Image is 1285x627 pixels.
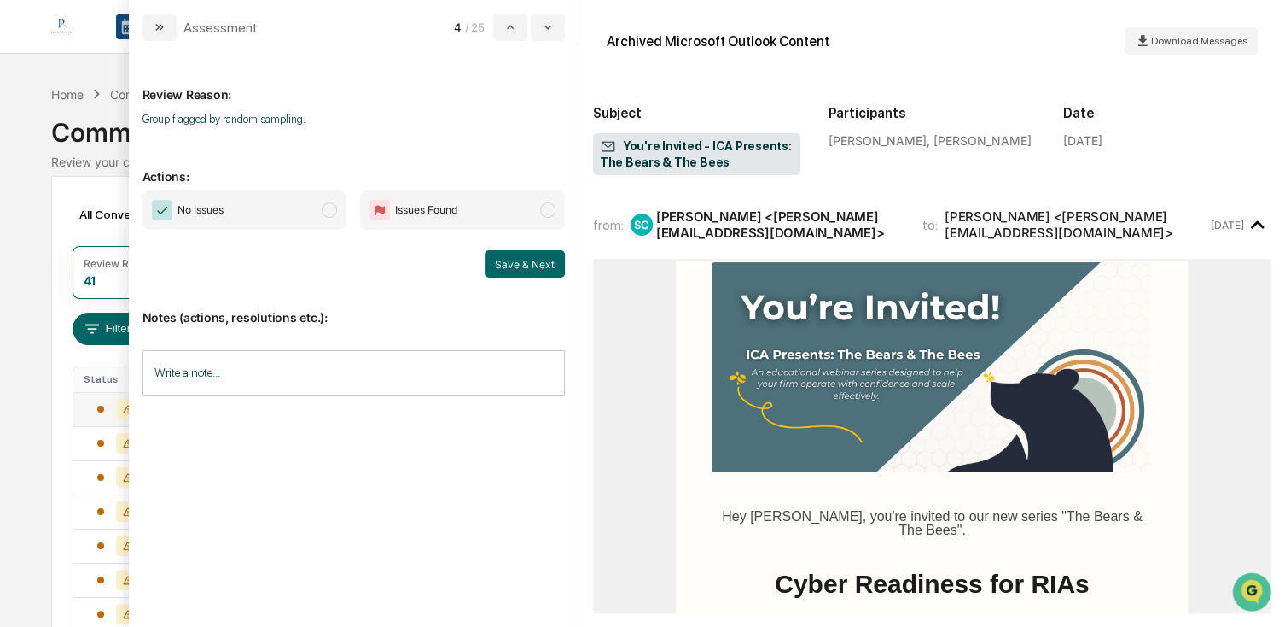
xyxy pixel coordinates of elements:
p: Review Reason: [142,67,565,102]
iframe: Open customer support [1230,571,1276,617]
div: [DATE] [1063,133,1102,148]
th: Status [73,366,163,392]
span: 4 [454,21,462,34]
span: Attestations [141,215,212,232]
a: 🖐️Preclearance [10,208,117,239]
img: Flag [369,200,390,220]
div: We're available if you need us! [58,148,216,161]
div: [PERSON_NAME] <[PERSON_NAME][EMAIL_ADDRESS][DOMAIN_NAME]> [945,208,1207,241]
div: 41 [84,273,96,288]
p: Actions: [142,149,565,184]
span: to: [922,217,938,233]
div: All Conversations [73,201,201,228]
span: / 25 [465,21,490,34]
a: Powered byPylon [120,289,206,302]
p: Group flagged by random sampling. [142,113,565,126]
p: How can we help? [17,36,311,63]
div: 🗄️ [124,217,137,231]
span: Data Lookup [34,248,108,265]
button: Download Messages [1125,27,1258,55]
span: Download Messages [1151,35,1247,47]
h2: Subject [593,105,801,121]
a: 🔎Data Lookup [10,241,114,272]
button: Filters [73,313,147,345]
img: Bear and Bees Webinar Banner (840 x 400 px) [712,262,1152,472]
div: 🖐️ [17,217,31,231]
div: Review Required [84,257,166,270]
div: SC [631,214,653,236]
div: Start new chat [58,131,280,148]
span: from: [593,217,624,233]
h2: Date [1063,105,1271,121]
span: Issues Found [395,202,457,219]
h1: Cyber Readiness for RIAs [712,565,1152,603]
div: Archived Microsoft Outlook Content [607,33,829,50]
span: You're Invited - ICA Presents: The Bears & The Bees [600,138,794,171]
div: Home [51,87,84,102]
span: No Issues [177,202,224,219]
div: [PERSON_NAME], [PERSON_NAME] [828,133,1036,148]
span: Preclearance [34,215,110,232]
button: Save & Next [485,250,565,278]
a: 🗄️Attestations [117,208,218,239]
span: Hey [PERSON_NAME], you're invited to our new series "The Bears & The Bees". [722,509,1142,537]
h2: Participants [828,105,1036,121]
div: 🔎 [17,249,31,263]
div: Review your communication records across channels [51,155,1234,169]
time: Wednesday, October 1, 2025 at 2:40:36 PM [1210,219,1243,231]
img: Checkmark [152,200,172,220]
img: 1746055101610-c473b297-6a78-478c-a979-82029cc54cd1 [17,131,48,161]
p: Notes (actions, resolutions etc.): [142,290,565,325]
img: logo [41,6,82,47]
div: Communications Archive [110,87,248,102]
div: Assessment [183,20,258,36]
span: Pylon [170,290,206,302]
div: [PERSON_NAME] <[PERSON_NAME][EMAIL_ADDRESS][DOMAIN_NAME]> [656,208,902,241]
button: Start new chat [290,136,311,156]
div: Communications Archive [51,103,1234,148]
